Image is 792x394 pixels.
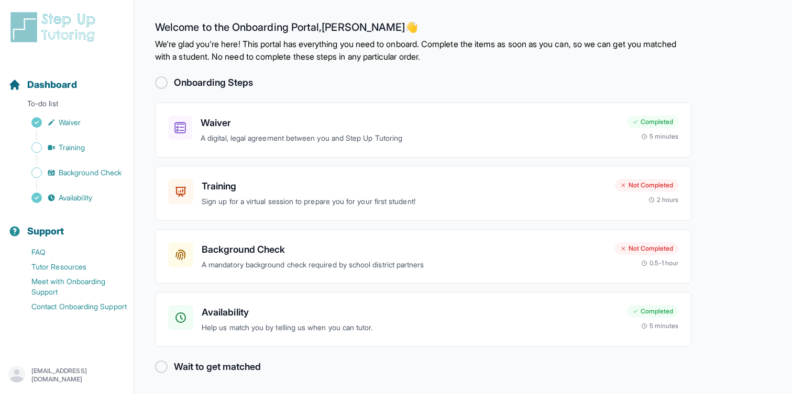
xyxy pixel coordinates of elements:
[8,115,134,130] a: Waiver
[59,117,81,128] span: Waiver
[31,367,125,384] p: [EMAIL_ADDRESS][DOMAIN_NAME]
[155,103,691,157] a: WaiverA digital, legal agreement between you and Step Up TutoringCompleted5 minutes
[59,193,92,203] span: Availability
[8,190,134,205] a: Availability
[174,359,261,374] h2: Wait to get matched
[627,116,678,128] div: Completed
[615,242,678,255] div: Not Completed
[641,322,678,330] div: 5 minutes
[615,179,678,192] div: Not Completed
[202,322,619,334] p: Help us match you by telling us when you can tutor.
[59,142,85,153] span: Training
[8,140,134,155] a: Training
[155,292,691,347] a: AvailabilityHelp us match you by telling us when you can tutor.Completed5 minutes
[4,98,129,113] p: To-do list
[202,242,607,257] h3: Background Check
[8,10,102,44] img: logo
[155,21,691,38] h2: Welcome to the Onboarding Portal, [PERSON_NAME] 👋
[8,366,125,385] button: [EMAIL_ADDRESS][DOMAIN_NAME]
[202,305,619,320] h3: Availability
[4,61,129,96] button: Dashboard
[155,38,691,63] p: We're glad you're here! This portal has everything you need to onboard. Complete the items as soo...
[8,260,134,274] a: Tutor Resources
[155,166,691,221] a: TrainingSign up for a virtual session to prepare you for your first student!Not Completed2 hours
[202,179,607,194] h3: Training
[201,116,619,130] h3: Waiver
[641,259,678,267] div: 0.5-1 hour
[648,196,679,204] div: 2 hours
[27,224,64,239] span: Support
[27,77,77,92] span: Dashboard
[627,305,678,318] div: Completed
[8,165,134,180] a: Background Check
[201,132,619,144] p: A digital, legal agreement between you and Step Up Tutoring
[8,77,77,92] a: Dashboard
[8,299,134,314] a: Contact Onboarding Support
[174,75,253,90] h2: Onboarding Steps
[202,196,607,208] p: Sign up for a virtual session to prepare you for your first student!
[641,132,678,141] div: 5 minutes
[59,167,122,178] span: Background Check
[4,207,129,243] button: Support
[8,274,134,299] a: Meet with Onboarding Support
[155,229,691,284] a: Background CheckA mandatory background check required by school district partnersNot Completed0.5...
[202,259,607,271] p: A mandatory background check required by school district partners
[8,245,134,260] a: FAQ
